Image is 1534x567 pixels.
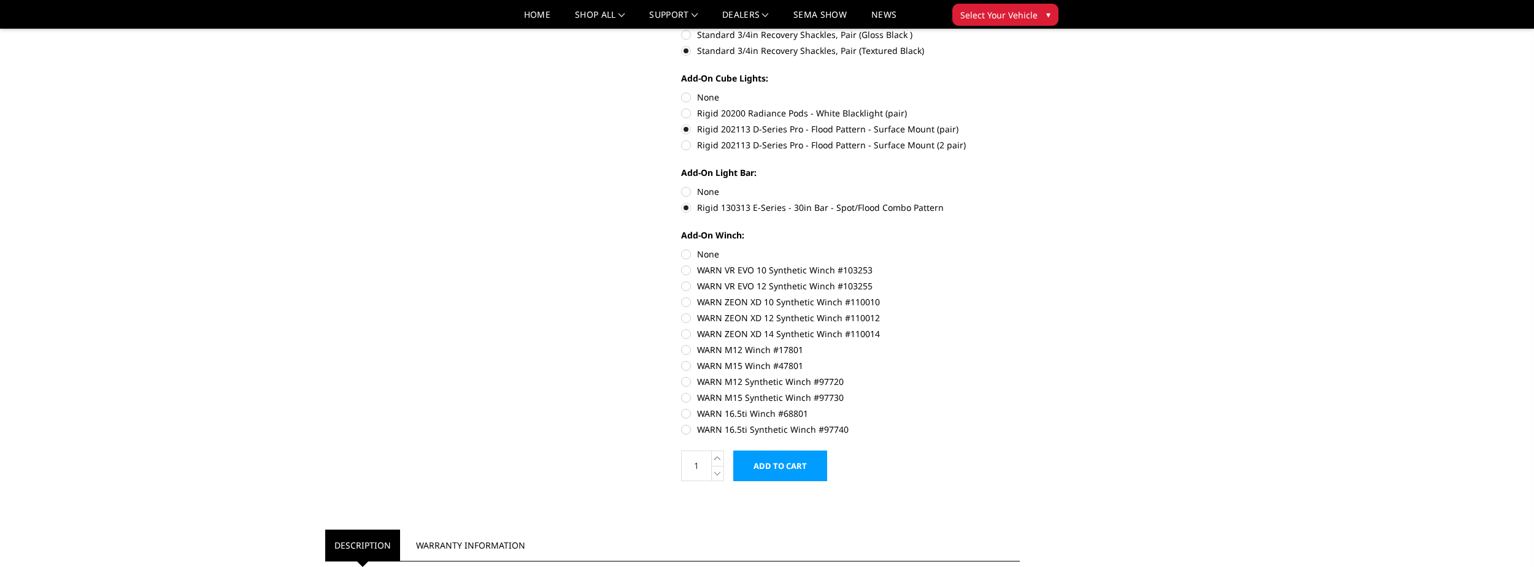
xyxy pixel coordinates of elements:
label: Add-On Winch: [681,229,1020,242]
a: News [871,10,896,28]
label: None [681,248,1020,261]
a: Warranty Information [407,530,534,561]
label: WARN M15 Synthetic Winch #97730 [681,391,1020,404]
label: WARN 16.5ti Winch #68801 [681,407,1020,420]
a: shop all [575,10,625,28]
label: WARN ZEON XD 14 Synthetic Winch #110014 [681,327,1020,340]
label: None [681,185,1020,198]
label: WARN ZEON XD 10 Synthetic Winch #110010 [681,295,1020,308]
label: Standard 3/4in Recovery Shackles, Pair (Gloss Black ) [681,28,1020,41]
a: SEMA Show [793,10,847,28]
label: WARN VR EVO 12 Synthetic Winch #103255 [681,280,1020,292]
a: Description [325,530,400,561]
a: Support [649,10,698,28]
a: Dealers [722,10,769,28]
label: Rigid 202113 D-Series Pro - Flood Pattern - Surface Mount (2 pair) [681,139,1020,151]
label: WARN 16.5ti Synthetic Winch #97740 [681,423,1020,436]
label: None [681,91,1020,104]
label: Rigid 202113 D-Series Pro - Flood Pattern - Surface Mount (pair) [681,123,1020,135]
label: Add-On Light Bar: [681,166,1020,179]
label: WARN ZEON XD 12 Synthetic Winch #110012 [681,311,1020,324]
label: WARN VR EVO 10 Synthetic Winch #103253 [681,264,1020,276]
label: WARN M12 Synthetic Winch #97720 [681,375,1020,388]
label: Standard 3/4in Recovery Shackles, Pair (Textured Black) [681,44,1020,57]
label: WARN M15 Winch #47801 [681,359,1020,372]
span: Select Your Vehicle [960,9,1038,21]
input: Add to Cart [733,451,827,481]
label: Add-On Cube Lights: [681,72,1020,85]
span: ▾ [1046,8,1050,21]
label: Rigid 130313 E-Series - 30in Bar - Spot/Flood Combo Pattern [681,201,1020,214]
a: Home [524,10,550,28]
label: Rigid 20200 Radiance Pods - White Blacklight (pair) [681,107,1020,120]
label: WARN M12 Winch #17801 [681,343,1020,356]
button: Select Your Vehicle [952,4,1058,26]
